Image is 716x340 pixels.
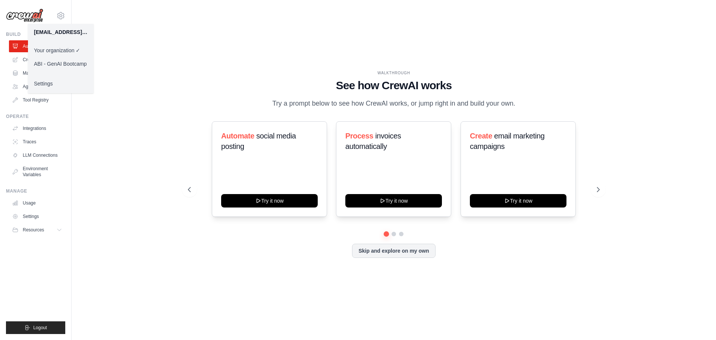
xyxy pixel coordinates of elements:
span: Automate [221,132,254,140]
a: Marketplace [9,67,65,79]
a: Settings [28,77,94,90]
a: Settings [9,210,65,222]
a: Your organization ✓ [28,44,94,57]
a: Integrations [9,122,65,134]
button: Skip and explore on my own [352,244,435,258]
span: social media posting [221,132,296,150]
p: Try a prompt below to see how CrewAI works, or jump right in and build your own. [268,98,519,109]
button: Resources [9,224,65,236]
div: Build [6,31,65,37]
a: Traces [9,136,65,148]
iframe: Chat Widget [679,304,716,340]
a: Usage [9,197,65,209]
button: Try it now [345,194,442,208]
span: invoices automatically [345,132,401,150]
div: Widget de chat [679,304,716,340]
a: ABI - GenAI Bootcamp [28,57,94,71]
h1: See how CrewAI works [188,79,600,92]
div: Manage [6,188,65,194]
a: Tool Registry [9,94,65,106]
a: LLM Connections [9,149,65,161]
span: email marketing campaigns [470,132,544,150]
button: Logout [6,321,65,334]
span: Create [470,132,492,140]
a: Automations [9,40,65,52]
div: Operate [6,113,65,119]
a: Environment Variables [9,163,65,181]
a: Agents [9,81,65,93]
a: Crew Studio [9,54,65,66]
span: Logout [33,325,47,331]
div: WALKTHROUGH [188,70,600,76]
img: Logo [6,9,43,23]
button: Try it now [470,194,566,208]
span: Process [345,132,373,140]
button: Try it now [221,194,318,208]
span: Resources [23,227,44,233]
div: [EMAIL_ADDRESS][DOMAIN_NAME] [34,28,88,36]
